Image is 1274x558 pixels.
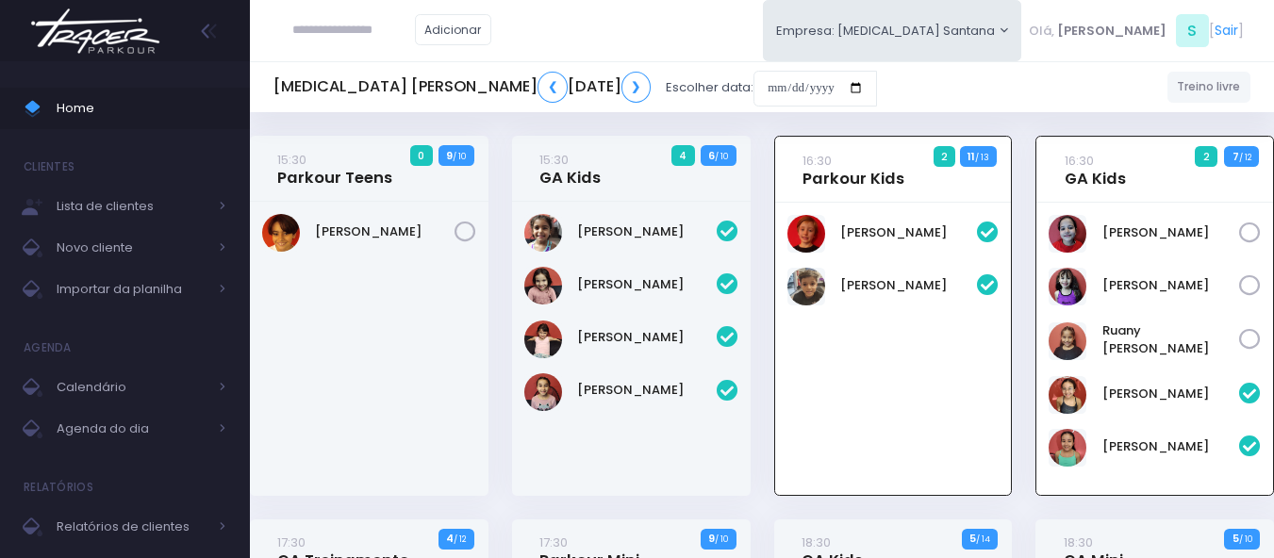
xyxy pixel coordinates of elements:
h4: Clientes [24,148,74,186]
div: Escolher data: [273,66,877,109]
a: [PERSON_NAME] [1102,276,1240,295]
a: Treino livre [1167,72,1251,103]
span: Olá, [1029,22,1054,41]
span: Importar da planilha [57,277,207,302]
small: / 12 [1239,152,1251,163]
a: [PERSON_NAME] [1102,385,1240,403]
span: Agenda do dia [57,417,207,441]
small: 15:30 [539,151,569,169]
a: ❮ [538,72,568,103]
small: 15:30 [277,151,306,169]
a: 15:30Parkour Teens [277,150,392,188]
h5: [MEDICAL_DATA] [PERSON_NAME] [DATE] [273,72,651,103]
small: 17:30 [539,533,568,551]
small: / 10 [715,533,728,545]
span: [PERSON_NAME] [1057,22,1166,41]
span: 2 [934,146,956,167]
strong: 9 [446,148,453,163]
img: Manuella Velloso Beio [524,320,562,358]
a: [PERSON_NAME] [840,223,978,242]
img: Ruany Liz Franco Delgado [1049,322,1086,360]
img: Liz Stetz Tavernaro Torres [524,267,562,304]
a: Adicionar [415,14,492,45]
img: Pedro Henrique Negrão Tateishi [787,268,825,305]
span: S [1176,14,1209,47]
a: [PERSON_NAME] [315,222,455,241]
span: Lista de clientes [57,194,207,219]
span: 2 [1195,146,1217,167]
span: Home [57,96,226,121]
a: [PERSON_NAME] [1102,223,1240,242]
span: Calendário [57,375,207,400]
a: [PERSON_NAME] [577,222,717,241]
strong: 7 [1233,149,1239,164]
a: ❯ [621,72,652,103]
a: 16:30Parkour Kids [802,151,904,189]
a: [PERSON_NAME] [840,276,978,295]
a: Sair [1215,21,1238,41]
img: Isabella Yamaguchi [1049,376,1086,414]
small: 17:30 [277,533,306,551]
img: Niara Belisário Cruz [524,373,562,411]
strong: 11 [968,149,975,164]
span: Relatórios de clientes [57,515,207,539]
a: Ruany [PERSON_NAME] [1102,321,1240,358]
a: 15:30GA Kids [539,150,601,188]
small: 18:30 [802,533,831,551]
h4: Relatórios [24,468,93,506]
small: / 10 [1239,533,1252,545]
small: / 12 [454,533,466,545]
small: / 10 [715,151,728,162]
div: [ ] [1021,9,1250,52]
span: 0 [410,145,433,166]
img: Chiara Marques Fantin [524,214,562,252]
span: Novo cliente [57,236,207,260]
strong: 4 [446,531,454,546]
small: / 13 [975,152,989,163]
small: / 10 [453,151,466,162]
strong: 5 [969,531,976,546]
strong: 9 [708,531,715,546]
strong: 6 [708,148,715,163]
a: 16:30GA Kids [1065,151,1126,189]
span: 4 [671,145,695,166]
img: Artur Vernaglia Bagatin [787,215,825,253]
a: [PERSON_NAME] [577,275,717,294]
small: 16:30 [802,152,832,170]
small: 16:30 [1065,152,1094,170]
h4: Agenda [24,329,72,367]
a: [PERSON_NAME] [577,328,717,347]
img: Gabriela Jordão Izumida [1049,215,1086,253]
small: / 14 [976,533,990,545]
img: Larissa Yamaguchi [1049,429,1086,467]
a: [PERSON_NAME] [1102,437,1240,456]
img: Lorena Alexsandra Souza [1049,268,1086,305]
a: [PERSON_NAME] [577,381,717,400]
strong: 5 [1233,531,1239,546]
small: 18:30 [1064,533,1093,551]
img: Arthur Dias [262,214,300,252]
